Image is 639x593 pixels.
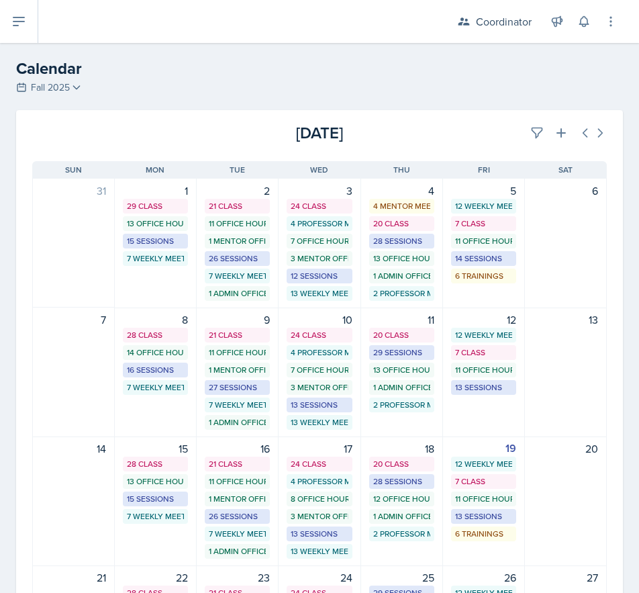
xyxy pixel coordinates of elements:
div: 3 Mentor Office Hours [291,381,348,394]
div: 13 Sessions [455,510,512,522]
div: 21 [41,569,106,586]
div: 13 Office Hours [127,218,184,230]
div: 13 Office Hours [373,253,430,265]
div: 7 [41,312,106,328]
div: 14 Office Hours [127,347,184,359]
span: Sat [558,164,573,176]
div: 1 Mentor Office Hour [209,364,266,376]
div: Coordinator [476,13,532,30]
div: 6 Trainings [455,528,512,540]
div: 3 Mentor Office Hours [291,510,348,522]
span: Mon [146,164,164,176]
span: Sun [65,164,82,176]
div: 13 Sessions [291,399,348,411]
div: 12 Office Hours [373,493,430,505]
div: 7 Office Hours [291,235,348,247]
div: 3 [287,183,352,199]
div: 8 Office Hours [291,493,348,505]
div: 12 [451,312,516,328]
div: 27 Sessions [209,381,266,394]
div: 12 Sessions [291,270,348,282]
div: 12 Weekly Meetings [455,458,512,470]
div: 1 Admin Office Hour [373,270,430,282]
div: 12 Weekly Meetings [455,200,512,212]
div: 13 Sessions [291,528,348,540]
div: 1 Admin Office Hour [373,381,430,394]
div: 24 [287,569,352,586]
div: 14 Sessions [455,253,512,265]
div: 7 Weekly Meetings [209,270,266,282]
div: 10 [287,312,352,328]
div: 13 [533,312,598,328]
div: 7 Weekly Meetings [127,253,184,265]
div: 13 Office Hours [373,364,430,376]
div: 24 Class [291,200,348,212]
div: 1 [123,183,188,199]
div: 6 Trainings [455,270,512,282]
div: 20 Class [373,329,430,341]
span: Wed [310,164,328,176]
div: 25 [369,569,434,586]
div: 12 Weekly Meetings [455,329,512,341]
div: 4 Professor Meetings [291,475,348,488]
div: 13 Sessions [455,381,512,394]
div: 28 Sessions [373,475,430,488]
div: 2 Professor Meetings [373,287,430,300]
div: 11 Office Hours [455,364,512,376]
div: 11 [369,312,434,328]
div: 1 Admin Office Hour [209,545,266,557]
div: 20 Class [373,218,430,230]
div: 28 Sessions [373,235,430,247]
div: 21 Class [209,200,266,212]
div: 29 Sessions [373,347,430,359]
div: [DATE] [224,121,415,145]
div: 2 Professor Meetings [373,528,430,540]
div: 31 [41,183,106,199]
div: 1 Admin Office Hour [373,510,430,522]
div: 11 Office Hours [209,475,266,488]
div: 15 Sessions [127,493,184,505]
div: 26 Sessions [209,253,266,265]
div: 16 Sessions [127,364,184,376]
div: 26 [451,569,516,586]
div: 20 [533,441,598,457]
div: 18 [369,441,434,457]
div: 11 Office Hours [209,347,266,359]
div: 7 Office Hours [291,364,348,376]
div: 15 [123,441,188,457]
div: 13 Weekly Meetings [291,416,348,428]
div: 29 Class [127,200,184,212]
div: 2 [205,183,270,199]
div: 24 Class [291,458,348,470]
div: 7 Class [455,347,512,359]
div: 7 Weekly Meetings [209,399,266,411]
div: 7 Class [455,218,512,230]
div: 16 [205,441,270,457]
div: 27 [533,569,598,586]
div: 20 Class [373,458,430,470]
div: 7 Weekly Meetings [127,381,184,394]
div: 6 [533,183,598,199]
div: 1 Admin Office Hour [209,416,266,428]
div: 15 Sessions [127,235,184,247]
div: 7 Class [455,475,512,488]
div: 11 Office Hours [455,493,512,505]
div: 19 [451,441,516,457]
div: 23 [205,569,270,586]
div: 21 Class [209,329,266,341]
div: 1 Admin Office Hour [209,287,266,300]
div: 26 Sessions [209,510,266,522]
div: 7 Weekly Meetings [127,510,184,522]
div: 28 Class [127,458,184,470]
div: 11 Office Hours [209,218,266,230]
div: 5 [451,183,516,199]
span: Thu [393,164,410,176]
span: Tue [230,164,245,176]
span: Fall 2025 [31,81,70,95]
div: 21 Class [209,458,266,470]
div: 28 Class [127,329,184,341]
div: 9 [205,312,270,328]
div: 1 Mentor Office Hour [209,493,266,505]
div: 22 [123,569,188,586]
div: 2 Professor Meetings [373,399,430,411]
